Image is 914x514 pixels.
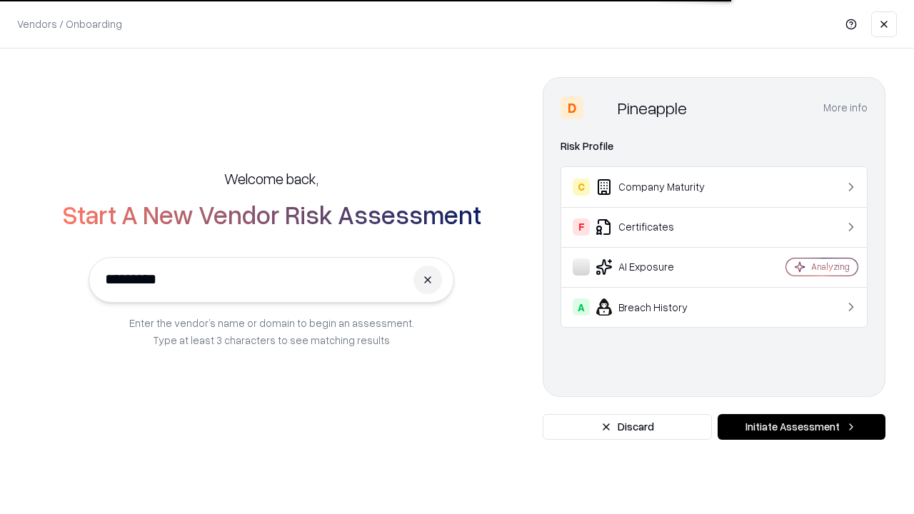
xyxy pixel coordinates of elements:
[573,218,590,236] div: F
[561,96,583,119] div: D
[718,414,885,440] button: Initiate Assessment
[573,298,743,316] div: Breach History
[129,314,414,348] p: Enter the vendor’s name or domain to begin an assessment. Type at least 3 characters to see match...
[811,261,850,273] div: Analyzing
[62,200,481,228] h2: Start A New Vendor Risk Assessment
[561,138,868,155] div: Risk Profile
[618,96,687,119] div: Pineapple
[543,414,712,440] button: Discard
[573,178,743,196] div: Company Maturity
[17,16,122,31] p: Vendors / Onboarding
[573,218,743,236] div: Certificates
[573,258,743,276] div: AI Exposure
[823,95,868,121] button: More info
[224,168,318,188] h5: Welcome back,
[573,178,590,196] div: C
[573,298,590,316] div: A
[589,96,612,119] img: Pineapple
